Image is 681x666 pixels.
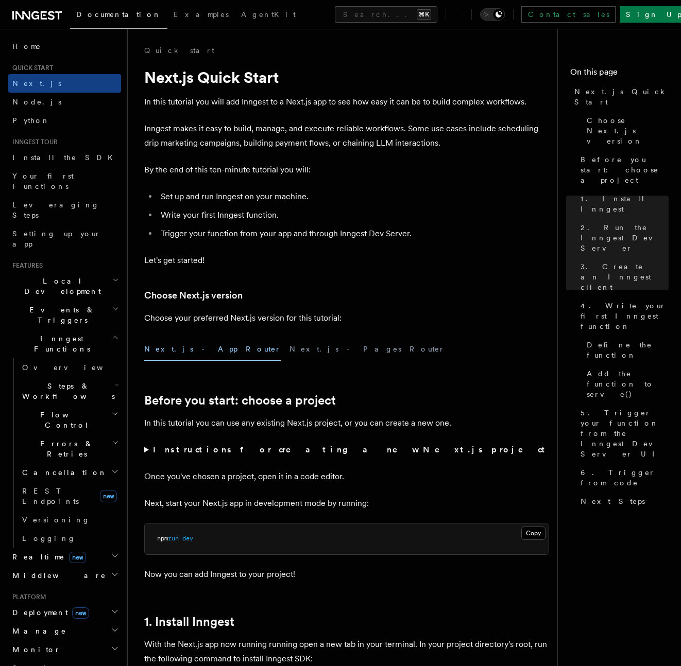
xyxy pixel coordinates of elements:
[235,3,302,28] a: AgentKit
[144,45,214,56] a: Quick start
[167,3,235,28] a: Examples
[587,115,669,146] span: Choose Next.js version
[18,434,121,463] button: Errors & Retries
[581,301,669,331] span: 4. Write your first Inngest function
[570,82,669,111] a: Next.js Quick Start
[144,496,549,511] p: Next, start your Next.js app in development mode by running:
[182,535,193,542] span: dev
[583,336,669,364] a: Define the function
[76,10,161,19] span: Documentation
[22,363,128,372] span: Overview
[8,548,121,566] button: Realtimenew
[521,527,546,540] button: Copy
[8,93,121,111] a: Node.js
[18,377,121,406] button: Steps & Workflows
[144,311,549,325] p: Choose your preferred Next.js version for this tutorial:
[144,288,243,303] a: Choose Next.js version
[570,66,669,82] h4: On this page
[22,516,90,524] span: Versioning
[480,8,505,21] button: Toggle dark mode
[144,567,549,582] p: Now you can add Inngest to your project!
[8,622,121,640] button: Manage
[574,86,669,107] span: Next.js Quick Start
[18,511,121,529] a: Versioning
[144,393,336,408] a: Before you start: choose a project
[18,529,121,548] a: Logging
[8,552,86,562] span: Realtime
[581,496,645,506] span: Next Steps
[18,463,121,482] button: Cancellation
[158,208,549,222] li: Write your first Inngest function.
[576,218,669,257] a: 2. Run the Inngest Dev Server
[8,111,121,130] a: Python
[144,338,281,361] button: Next.js - App Router
[241,10,296,19] span: AgentKit
[581,467,669,488] span: 6. Trigger from code
[18,439,112,459] span: Errors & Retries
[144,443,549,457] summary: Instructions for creating a new Next.js project
[8,305,112,325] span: Events & Triggers
[22,534,76,542] span: Logging
[576,296,669,336] a: 4. Write your first Inngest function
[8,626,66,636] span: Manage
[158,226,549,241] li: Trigger your function from your app and through Inngest Dev Server.
[168,535,179,542] span: run
[144,163,549,177] p: By the end of this ten-minute tutorial you will:
[587,369,669,399] span: Add the function to serve()
[8,603,121,622] button: Deploymentnew
[8,138,58,146] span: Inngest tour
[144,416,549,430] p: In this tutorial you can use any existing Next.js project, or you can create a new one.
[8,607,89,618] span: Deployment
[12,41,41,51] span: Home
[12,230,101,248] span: Setting up your app
[581,222,669,253] span: 2. Run the Inngest Dev Server
[144,121,549,150] p: Inngest makes it easy to build, manage, and execute reliable workflows. Some use cases include sc...
[12,201,99,219] span: Leveraging Steps
[290,338,445,361] button: Next.js - Pages Router
[22,487,79,505] span: REST Endpoints
[18,410,112,430] span: Flow Control
[581,154,669,185] span: Before you start: choose a project
[8,64,53,72] span: Quick start
[583,364,669,404] a: Add the function to serve()
[144,68,549,86] h1: Next.js Quick Start
[18,467,107,478] span: Cancellation
[8,566,121,585] button: Middleware
[8,224,121,253] a: Setting up your app
[18,482,121,511] a: REST Endpointsnew
[70,3,167,29] a: Documentation
[69,552,86,563] span: new
[144,253,549,268] p: Let's get started!
[144,637,549,666] p: With the Next.js app now running running open a new tab in your terminal. In your project directo...
[521,6,616,23] a: Contact sales
[174,10,229,19] span: Examples
[8,329,121,358] button: Inngest Functions
[144,469,549,484] p: Once you've chosen a project, open it in a code editor.
[144,95,549,109] p: In this tutorial you will add Inngest to a Next.js app to see how easy it can be to build complex...
[12,172,74,190] span: Your first Functions
[576,492,669,511] a: Next Steps
[576,257,669,296] a: 3. Create an Inngest client
[157,535,168,542] span: npm
[8,644,61,655] span: Monitor
[576,463,669,492] a: 6. Trigger from code
[8,167,121,196] a: Your first Functions
[72,607,89,619] span: new
[18,381,115,401] span: Steps & Workflows
[335,6,437,23] button: Search...⌘K
[576,404,669,463] a: 5. Trigger your function from the Inngest Dev Server UI
[12,153,119,162] span: Install the SDK
[576,189,669,218] a: 1. Install Inngest
[158,189,549,204] li: Set up and run Inngest on your machine.
[8,301,121,329] button: Events & Triggers
[12,79,61,87] span: Next.js
[18,406,121,434] button: Flow Control
[8,334,111,354] span: Inngest Functions
[144,615,234,629] a: 1. Install Inngest
[8,358,121,548] div: Inngest Functions
[581,261,669,292] span: 3. Create an Inngest client
[583,111,669,150] a: Choose Next.js version
[576,150,669,189] a: Before you start: choose a project
[153,445,549,454] strong: Instructions for creating a new Next.js project
[8,276,112,296] span: Local Development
